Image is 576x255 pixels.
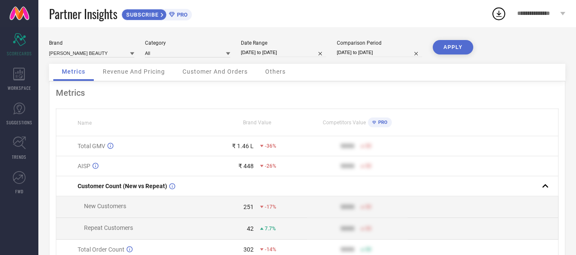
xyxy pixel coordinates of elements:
[433,40,473,54] button: APPLY
[265,143,276,149] span: -36%
[341,203,354,210] div: 9999
[7,50,32,57] span: SCORECARDS
[341,246,354,253] div: 9999
[376,120,388,125] span: PRO
[182,68,248,75] span: Customer And Orders
[243,246,254,253] div: 302
[78,120,92,126] span: Name
[365,204,371,210] span: 50
[78,143,105,149] span: Total GMV
[241,40,326,46] div: Date Range
[122,11,161,18] span: SUBSCRIBE
[175,11,188,18] span: PRO
[84,203,126,209] span: New Customers
[49,40,134,46] div: Brand
[365,246,371,252] span: 50
[491,6,507,21] div: Open download list
[247,225,254,232] div: 42
[232,143,254,149] div: ₹ 1.46 L
[341,143,354,149] div: 9999
[84,224,133,231] span: Repeat Customers
[6,119,32,126] span: SUGGESTIONS
[243,120,271,126] span: Brand Value
[62,68,85,75] span: Metrics
[8,85,31,91] span: WORKSPACE
[78,183,167,189] span: Customer Count (New vs Repeat)
[103,68,165,75] span: Revenue And Pricing
[238,163,254,169] div: ₹ 448
[78,246,124,253] span: Total Order Count
[265,204,276,210] span: -17%
[56,88,559,98] div: Metrics
[241,48,326,57] input: Select date range
[341,163,354,169] div: 9999
[365,163,371,169] span: 50
[265,68,286,75] span: Others
[365,226,371,232] span: 50
[243,203,254,210] div: 251
[122,7,192,20] a: SUBSCRIBEPRO
[78,163,90,169] span: AISP
[337,40,422,46] div: Comparison Period
[145,40,230,46] div: Category
[341,225,354,232] div: 9999
[323,120,366,126] span: Competitors Value
[15,188,23,195] span: FWD
[265,226,276,232] span: 7.7%
[12,154,26,160] span: TRENDS
[265,246,276,252] span: -14%
[337,48,422,57] input: Select comparison period
[265,163,276,169] span: -26%
[49,5,117,23] span: Partner Insights
[365,143,371,149] span: 50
